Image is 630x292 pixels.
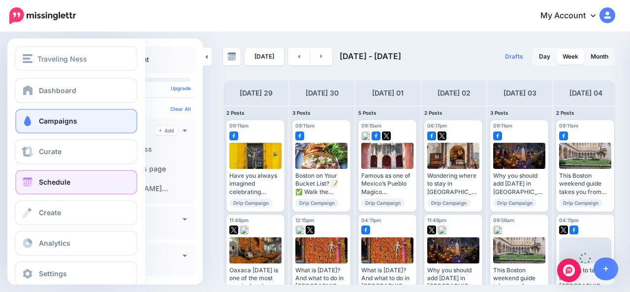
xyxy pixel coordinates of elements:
[438,87,471,99] h4: [DATE] 02
[504,87,536,99] h4: [DATE] 03
[493,266,545,291] div: This Boston weekend guide takes you from colonial charm to modern city [GEOGRAPHIC_DATA]🍂 💡 Local...
[15,46,137,71] button: Traveling Ness
[493,226,502,234] img: bluesky-square.png
[9,7,76,24] img: Missinglettr
[15,109,137,133] a: Campaigns
[358,110,377,116] span: 5 Posts
[229,131,238,140] img: facebook-square.png
[427,226,436,234] img: twitter-square.png
[39,239,70,247] span: Analytics
[493,131,502,140] img: facebook-square.png
[361,266,413,291] div: What is [DATE]? And what to do in [GEOGRAPHIC_DATA] for this upcoming holiday? A full Dia de los ...
[572,253,599,278] div: Loading
[559,217,579,223] span: 04:11pm
[229,123,249,129] span: 09:11am
[569,226,578,234] img: facebook-square.png
[424,110,442,116] span: 2 Posts
[229,217,249,223] span: 11:46pm
[295,226,304,234] img: bluesky-square.png
[438,226,446,234] img: bluesky-square.png
[361,131,370,140] img: bluesky-square.png
[240,226,249,234] img: bluesky-square.png
[559,123,578,129] span: 09:11am
[226,110,245,116] span: 2 Posts
[427,123,447,129] span: 06:17pm
[295,123,315,129] span: 09:11am
[559,172,611,196] div: This Boston weekend guide takes you from colonial charm to modern city [GEOGRAPHIC_DATA]🍂 💡 Local...
[229,172,282,196] div: Have you always imagined celebrating [DATE] in [GEOGRAPHIC_DATA]? Everything to know about planni...
[229,198,273,207] span: Drip Campaign
[39,178,70,186] span: Schedule
[427,217,446,223] span: 11:46pm
[295,266,347,291] div: What is [DATE]? And what to do in [GEOGRAPHIC_DATA] for this upcoming holiday? A full Dia de los ...
[15,231,137,256] a: Analytics
[295,172,347,196] div: Boston on Your Bucket List? 📝 ✅ Walk the Freedom Trail ✅ Eat a lobster roll ✅ Snap pics on Acorn ...
[37,53,87,65] span: Traveling Ness
[427,198,471,207] span: Drip Campaign
[493,217,514,223] span: 09:56am
[490,110,508,116] span: 3 Posts
[427,131,436,140] img: facebook-square.png
[557,259,581,282] div: Open Intercom Messenger
[382,131,391,140] img: twitter-square.png
[15,200,137,225] a: Create
[39,86,76,95] span: Dashboard
[559,226,568,234] img: twitter-square.png
[559,198,602,207] span: Drip Campaign
[557,49,584,65] a: Week
[39,147,62,156] span: Curate
[170,106,191,112] a: Clear All
[493,172,545,196] div: Why you should add [DATE] in [GEOGRAPHIC_DATA] to your fall plans! 👇 Read more 👉 [URL][DOMAIN_NAM...
[340,51,401,61] span: [DATE] - [DATE]
[533,49,556,65] a: Day
[39,208,61,217] span: Create
[372,131,380,140] img: facebook-square.png
[306,226,315,234] img: twitter-square.png
[372,87,404,99] h4: [DATE] 01
[531,4,615,28] a: My Account
[361,198,405,207] span: Drip Campaign
[155,126,178,135] a: Add
[361,217,381,223] span: 04:11pm
[306,87,339,99] h4: [DATE] 30
[15,170,137,195] a: Schedule
[15,261,137,286] a: Settings
[229,226,238,234] img: twitter-square.png
[556,110,574,116] span: 2 Posts
[361,123,381,129] span: 09:15am
[295,198,339,207] span: Drip Campaign
[427,266,479,291] div: Why you should add [DATE] in [GEOGRAPHIC_DATA] to your fall plans! 👇 Read more 👉 [URL][DOMAIN_NAM...
[245,48,284,65] a: [DATE]
[240,87,273,99] h4: [DATE] 29
[15,78,137,103] a: Dashboard
[499,48,529,65] a: Drafts
[559,131,568,140] img: facebook-square.png
[559,266,611,291] div: Looking to take a trip to [GEOGRAPHIC_DATA]? I’m here to provide all the top reasons why [GEOGRAP...
[39,269,67,278] span: Settings
[361,172,413,196] div: Famous as one of Mexico’s Pueblo Magico ([GEOGRAPHIC_DATA]), [GEOGRAPHIC_DATA] is a city worth vi...
[229,266,282,291] div: Oaxaca [DATE] is one of the most magical and bucket list worthy experiences. Find out what makes ...
[493,123,512,129] span: 09:11am
[585,49,614,65] a: Month
[438,131,446,140] img: twitter-square.png
[569,87,602,99] h4: [DATE] 04
[171,85,191,91] a: Upgrade
[295,131,304,140] img: facebook-square.png
[493,198,536,207] span: Drip Campaign
[227,52,236,61] img: calendar-grey-darker.png
[295,217,314,223] span: 12:15pm
[361,226,370,234] img: facebook-square.png
[39,117,77,125] span: Campaigns
[15,139,137,164] a: Curate
[292,110,311,116] span: 3 Posts
[427,172,479,196] div: Wondering where to stay in [GEOGRAPHIC_DATA] along the Riverwalk? Find out why you should book on...
[505,54,523,60] span: Drafts
[23,54,32,63] img: menu.png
